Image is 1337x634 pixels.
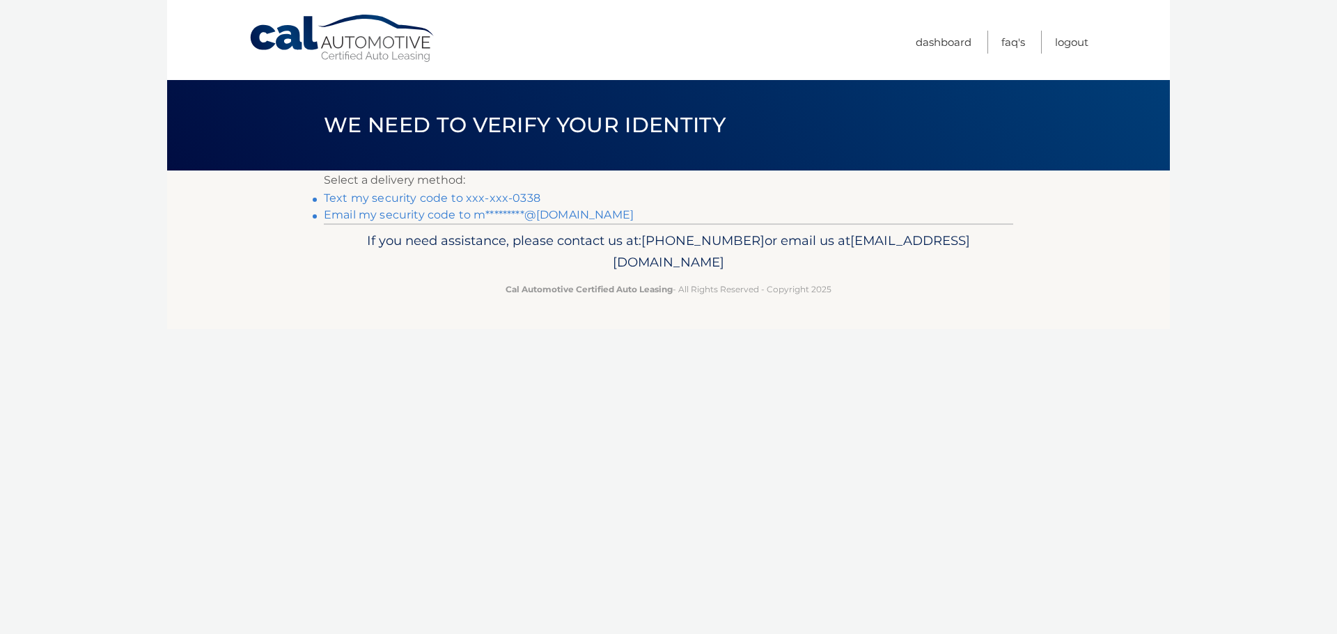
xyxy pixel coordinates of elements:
strong: Cal Automotive Certified Auto Leasing [506,284,673,294]
span: [PHONE_NUMBER] [641,232,765,248]
a: Email my security code to m*********@[DOMAIN_NAME] [324,208,634,221]
p: Select a delivery method: [324,171,1013,190]
a: Cal Automotive [249,14,437,63]
p: - All Rights Reserved - Copyright 2025 [333,282,1004,296]
a: Logout [1055,31,1088,54]
a: Dashboard [916,31,971,54]
a: FAQ's [1001,31,1025,54]
a: Text my security code to xxx-xxx-0338 [324,191,540,205]
span: We need to verify your identity [324,112,726,138]
p: If you need assistance, please contact us at: or email us at [333,230,1004,274]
